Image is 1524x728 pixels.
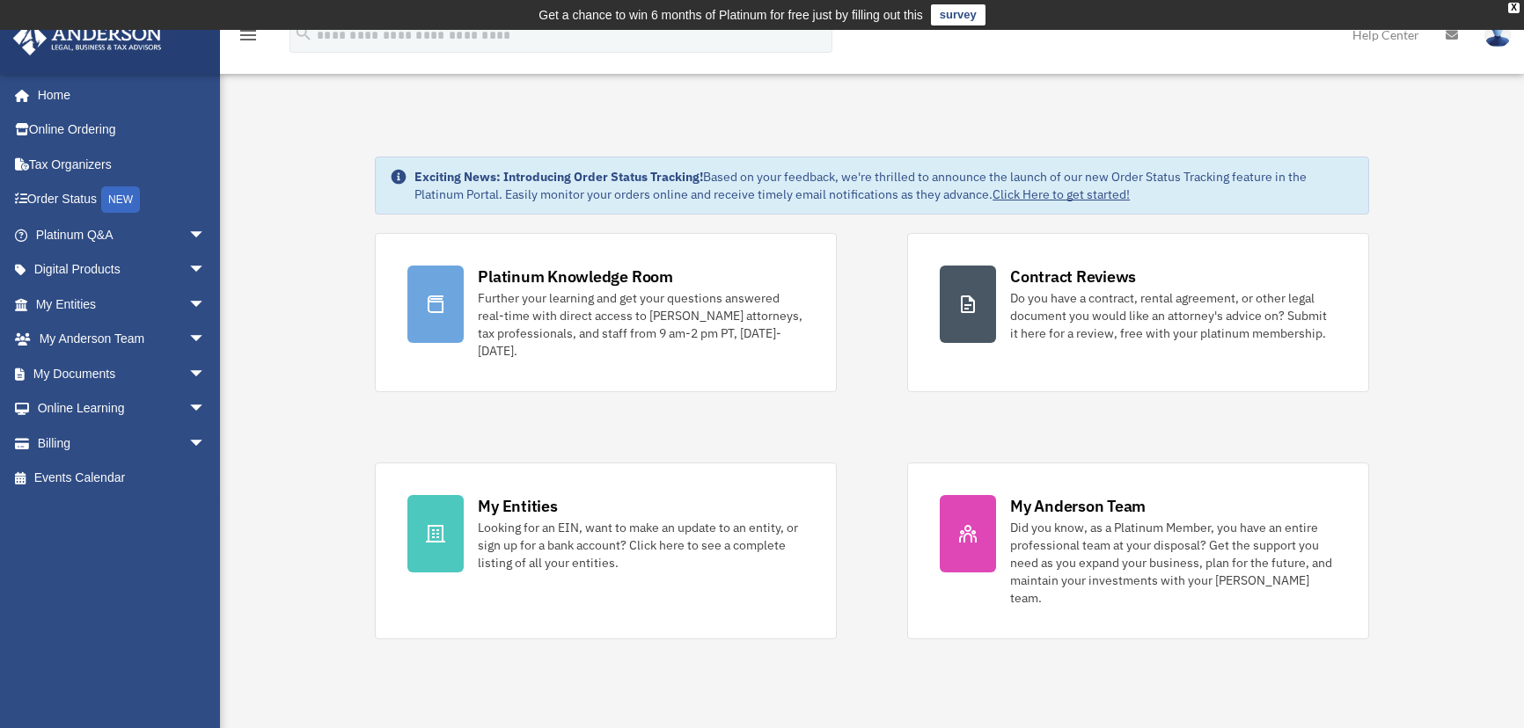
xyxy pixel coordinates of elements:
[12,147,232,182] a: Tax Organizers
[188,426,223,462] span: arrow_drop_down
[478,519,804,571] div: Looking for an EIN, want to make an update to an entity, or sign up for a bank account? Click her...
[12,356,232,391] a: My Documentsarrow_drop_down
[12,182,232,218] a: Order StatusNEW
[1508,3,1520,13] div: close
[931,4,985,25] a: survey
[478,289,804,360] div: Further your learning and get your questions answered real-time with direct access to [PERSON_NAM...
[1010,289,1337,342] div: Do you have a contract, rental agreement, or other legal document you would like an attorney's ad...
[188,356,223,392] span: arrow_drop_down
[478,495,557,517] div: My Entities
[478,266,673,288] div: Platinum Knowledge Room
[993,186,1130,202] a: Click Here to get started!
[539,4,923,25] div: Get a chance to win 6 months of Platinum for free just by filling out this
[294,24,313,43] i: search
[414,169,703,185] strong: Exciting News: Introducing Order Status Tracking!
[375,233,837,392] a: Platinum Knowledge Room Further your learning and get your questions answered real-time with dire...
[188,391,223,427] span: arrow_drop_down
[188,252,223,288] span: arrow_drop_down
[907,233,1369,392] a: Contract Reviews Do you have a contract, rental agreement, or other legal document you would like...
[188,322,223,358] span: arrow_drop_down
[12,461,232,496] a: Events Calendar
[238,25,259,46] i: menu
[12,287,232,322] a: My Entitiesarrow_drop_down
[1484,22,1511,47] img: User Pic
[12,113,232,148] a: Online Ordering
[414,168,1354,203] div: Based on your feedback, we're thrilled to announce the launch of our new Order Status Tracking fe...
[188,217,223,253] span: arrow_drop_down
[101,186,140,213] div: NEW
[238,31,259,46] a: menu
[12,217,232,252] a: Platinum Q&Aarrow_drop_down
[1010,266,1136,288] div: Contract Reviews
[12,391,232,426] a: Online Learningarrow_drop_down
[1010,495,1146,517] div: My Anderson Team
[907,462,1369,639] a: My Anderson Team Did you know, as a Platinum Member, you have an entire professional team at your...
[12,426,232,461] a: Billingarrow_drop_down
[12,322,232,357] a: My Anderson Teamarrow_drop_down
[188,287,223,323] span: arrow_drop_down
[1010,519,1337,607] div: Did you know, as a Platinum Member, you have an entire professional team at your disposal? Get th...
[8,21,167,55] img: Anderson Advisors Platinum Portal
[12,77,223,113] a: Home
[12,252,232,288] a: Digital Productsarrow_drop_down
[375,462,837,639] a: My Entities Looking for an EIN, want to make an update to an entity, or sign up for a bank accoun...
